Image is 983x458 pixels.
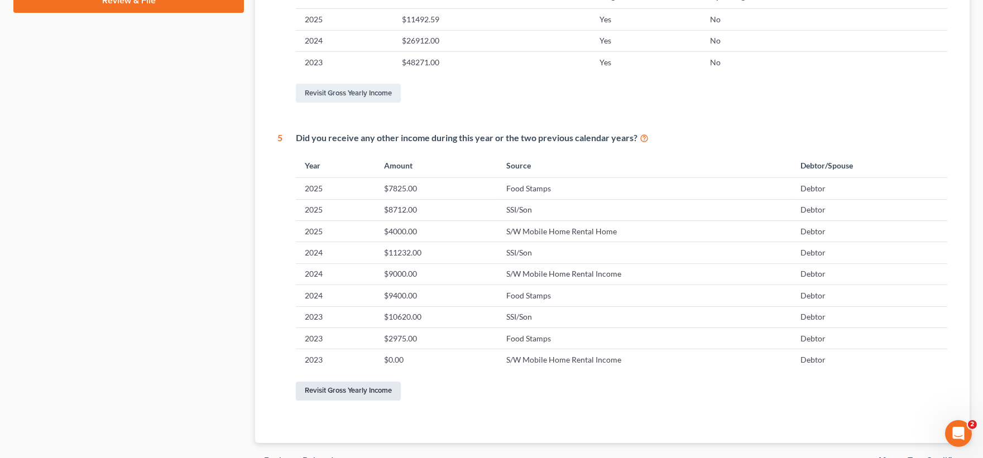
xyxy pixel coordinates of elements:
[792,349,947,370] td: Debtor
[945,420,972,447] iframe: Intercom live chat
[296,52,393,73] td: 2023
[375,285,497,306] td: $9400.00
[375,199,497,220] td: $8712.00
[497,153,792,177] th: Source
[497,349,792,370] td: S/W Mobile Home Rental Income
[591,52,702,73] td: Yes
[393,30,591,51] td: $26912.00
[792,220,947,242] td: Debtor
[497,328,792,349] td: Food Stamps
[591,30,702,51] td: Yes
[296,306,375,327] td: 2023
[968,420,977,429] span: 2
[296,178,375,199] td: 2025
[497,306,792,327] td: SSI/Son
[375,178,497,199] td: $7825.00
[792,306,947,327] td: Debtor
[497,263,792,285] td: S/W Mobile Home Rental Income
[296,30,393,51] td: 2024
[792,153,947,177] th: Debtor/Spouse
[296,263,375,285] td: 2024
[296,84,401,103] a: Revisit Gross Yearly Income
[701,52,947,73] td: No
[792,328,947,349] td: Debtor
[375,328,497,349] td: $2975.00
[296,153,375,177] th: Year
[792,242,947,263] td: Debtor
[296,285,375,306] td: 2024
[296,349,375,370] td: 2023
[296,382,401,401] a: Revisit Gross Yearly Income
[591,9,702,30] td: Yes
[296,199,375,220] td: 2025
[375,153,497,177] th: Amount
[792,178,947,199] td: Debtor
[296,220,375,242] td: 2025
[701,30,947,51] td: No
[497,178,792,199] td: Food Stamps
[375,220,497,242] td: $4000.00
[375,242,497,263] td: $11232.00
[792,263,947,285] td: Debtor
[701,9,947,30] td: No
[296,242,375,263] td: 2024
[393,52,591,73] td: $48271.00
[375,263,497,285] td: $9000.00
[375,306,497,327] td: $10620.00
[792,285,947,306] td: Debtor
[497,199,792,220] td: SSI/Son
[792,199,947,220] td: Debtor
[497,220,792,242] td: S/W Mobile Home Rental Home
[296,9,393,30] td: 2025
[393,9,591,30] td: $11492.59
[375,349,497,370] td: $0.00
[296,132,947,144] div: Did you receive any other income during this year or the two previous calendar years?
[497,242,792,263] td: SSI/Son
[296,328,375,349] td: 2023
[497,285,792,306] td: Food Stamps
[277,132,282,402] div: 5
